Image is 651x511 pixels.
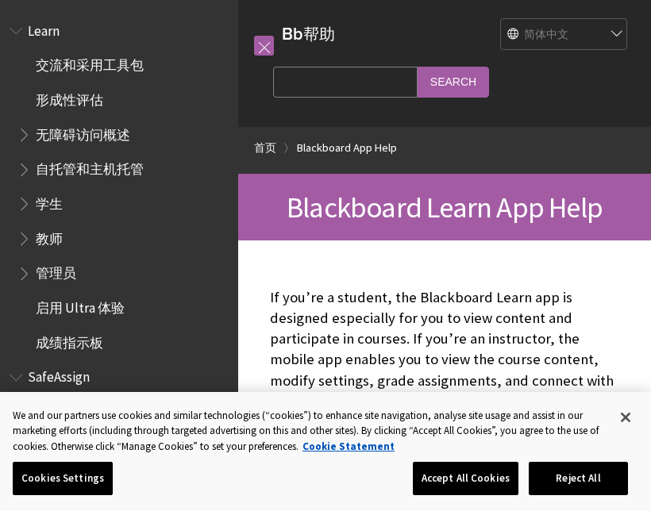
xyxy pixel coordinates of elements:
button: Accept All Cookies [413,462,518,495]
input: Search [418,67,489,98]
span: 学生 [36,190,63,212]
button: Cookies Settings [13,462,113,495]
button: Close [608,400,643,435]
a: Blackboard App Help [297,138,397,158]
span: 管理员 [36,260,76,282]
span: Learn [28,17,60,39]
strong: Bb [282,24,303,44]
span: 形成性评估 [36,86,103,108]
button: Reject All [529,462,628,495]
nav: Book outline for Blackboard SafeAssign [10,364,229,495]
span: 教师 [36,225,63,247]
nav: Book outline for Blackboard Learn Help [10,17,229,356]
span: 无障碍访问概述 [36,121,130,143]
select: Site Language Selector [501,19,628,51]
span: 启用 Ultra 体验 [36,294,125,316]
span: 成绩指示板 [36,329,103,351]
div: We and our partners use cookies and similar technologies (“cookies”) to enhance site navigation, ... [13,408,606,455]
span: Blackboard Learn App Help [287,189,603,225]
p: If you’re a student, the Blackboard Learn app is designed especially for you to view content and ... [270,287,619,412]
span: 交流和采用工具包 [36,52,144,74]
span: 自托管和主机托管 [36,156,144,178]
a: More information about your privacy, opens in a new tab [302,440,395,453]
a: 首页 [254,138,276,158]
a: Bb帮助 [282,24,335,44]
span: SafeAssign [28,364,90,386]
